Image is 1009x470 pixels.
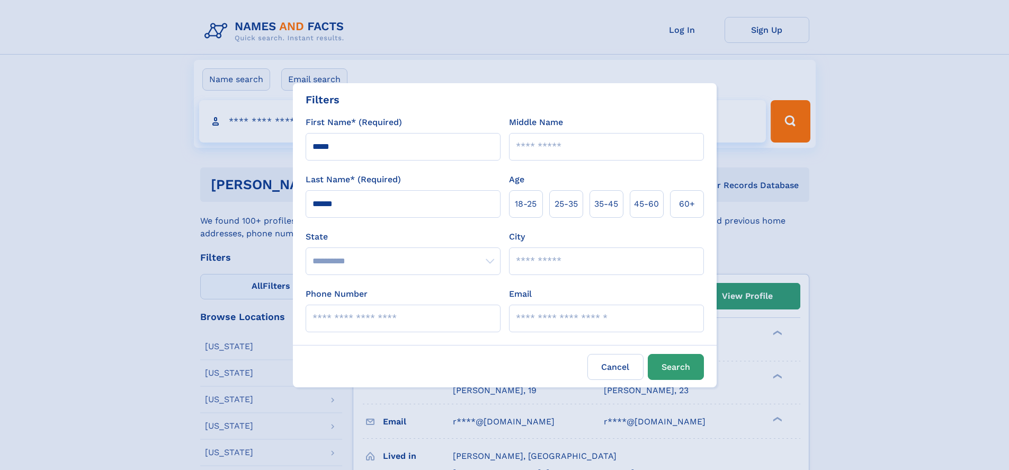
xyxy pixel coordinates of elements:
label: Phone Number [306,288,368,300]
label: State [306,230,501,243]
div: Filters [306,92,340,108]
label: Cancel [587,354,644,380]
label: Last Name* (Required) [306,173,401,186]
label: Age [509,173,524,186]
label: City [509,230,525,243]
label: First Name* (Required) [306,116,402,129]
label: Email [509,288,532,300]
span: 60+ [679,198,695,210]
button: Search [648,354,704,380]
span: 45‑60 [634,198,659,210]
span: 18‑25 [515,198,537,210]
span: 25‑35 [555,198,578,210]
span: 35‑45 [594,198,618,210]
label: Middle Name [509,116,563,129]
